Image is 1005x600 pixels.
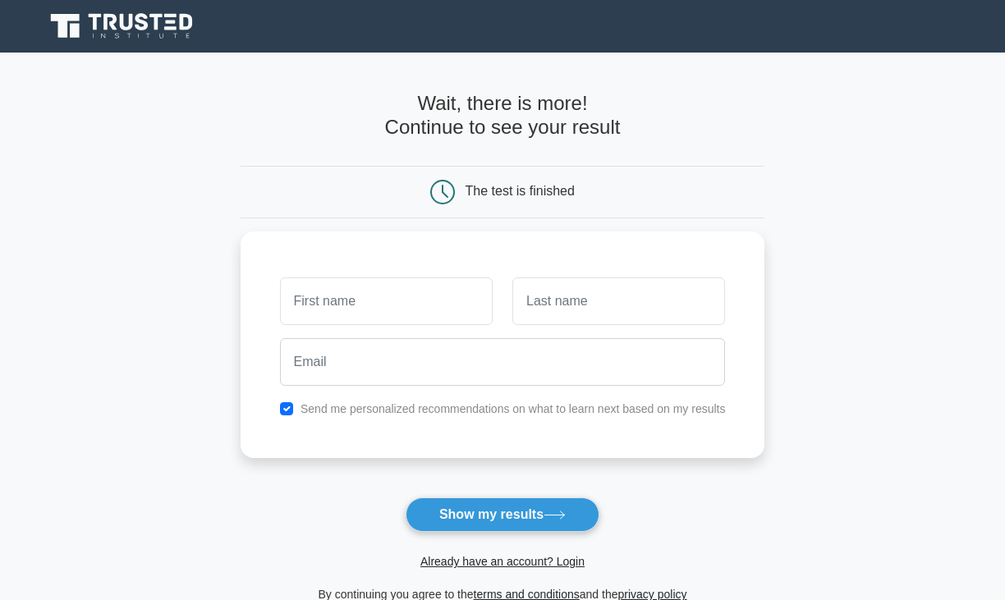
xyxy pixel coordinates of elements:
button: Show my results [406,497,599,532]
input: Email [280,338,726,386]
input: First name [280,277,493,325]
label: Send me personalized recommendations on what to learn next based on my results [301,402,726,415]
input: Last name [512,277,725,325]
a: Already have an account? Login [420,555,585,568]
h4: Wait, there is more! Continue to see your result [241,92,765,140]
div: The test is finished [466,184,575,198]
